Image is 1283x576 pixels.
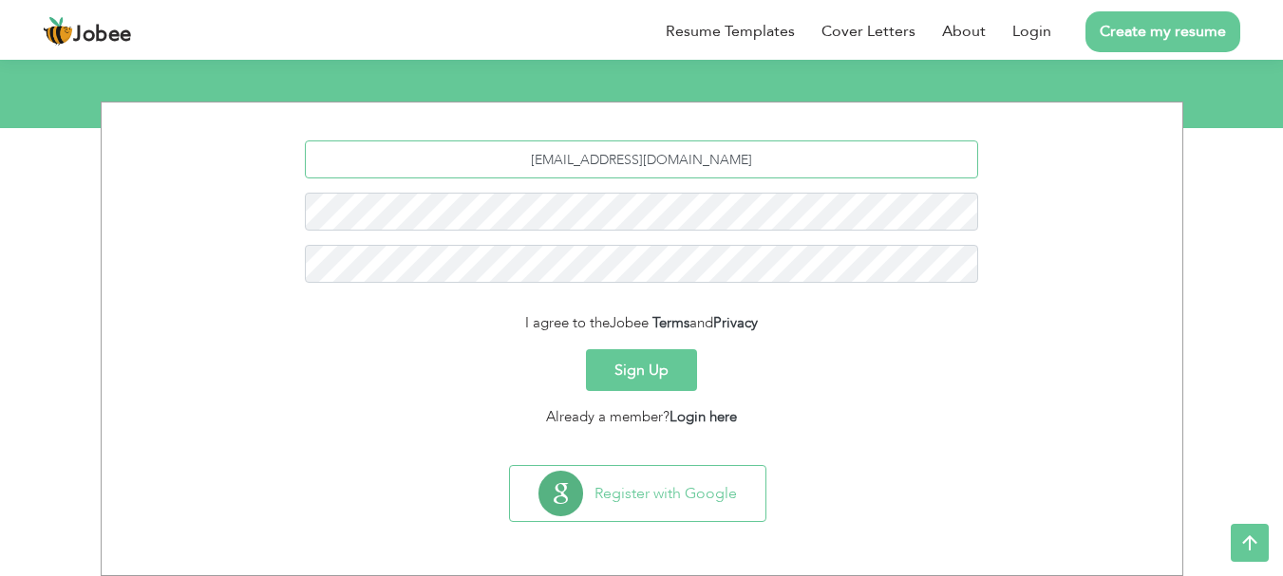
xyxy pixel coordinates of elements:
[43,16,132,46] a: Jobee
[305,140,978,178] input: Email
[43,16,73,46] img: jobee.io
[942,20,986,43] a: About
[652,313,689,332] a: Terms
[1012,20,1051,43] a: Login
[586,349,697,391] button: Sign Up
[610,313,649,332] span: Jobee
[116,406,1168,428] div: Already a member?
[666,20,795,43] a: Resume Templates
[510,466,765,521] button: Register with Google
[821,20,915,43] a: Cover Letters
[116,312,1168,334] div: I agree to the and
[670,407,737,426] a: Login here
[73,25,132,46] span: Jobee
[713,313,758,332] a: Privacy
[1085,11,1240,52] a: Create my resume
